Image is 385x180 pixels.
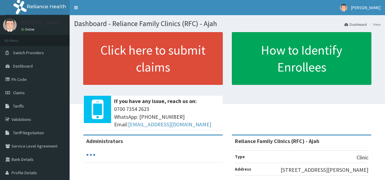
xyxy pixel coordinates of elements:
b: Administrators [86,138,123,145]
p: [STREET_ADDRESS][PERSON_NAME] [281,166,368,174]
span: Tariffs [13,103,24,109]
a: Click here to submit claims [83,32,223,85]
p: Clinic [357,154,368,162]
a: [EMAIL_ADDRESS][DOMAIN_NAME] [128,121,211,128]
span: Tariff Negotiation [13,130,44,135]
b: Type [235,154,245,159]
li: Here [367,22,380,27]
a: How to Identify Enrollees [232,32,371,85]
span: 0700 7354 2623 WhatsApp: [PHONE_NUMBER] Email: [114,105,220,128]
b: Address [235,166,251,172]
p: [PERSON_NAME] [21,20,61,25]
svg: audio-loading [86,150,95,159]
strong: Reliance Family Clinics (RFC) - Ajah [235,138,319,145]
img: User Image [340,4,347,12]
a: Online [21,27,36,32]
a: Dashboard [344,22,367,27]
span: [PERSON_NAME] [351,5,380,10]
img: User Image [3,18,17,32]
b: If you have any issue, reach us on: [114,98,197,105]
span: Claims [13,90,25,95]
h1: Dashboard - Reliance Family Clinics (RFC) - Ajah [74,20,380,28]
span: Dashboard [13,63,33,69]
span: Switch Providers [13,50,44,55]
